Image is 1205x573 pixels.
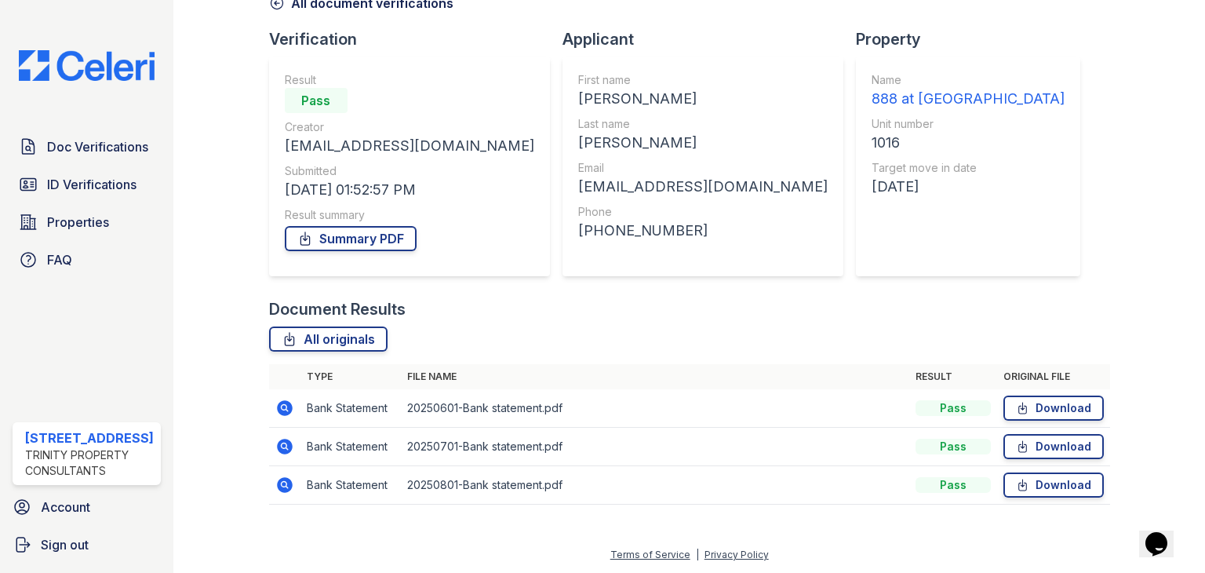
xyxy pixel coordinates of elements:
[401,389,909,428] td: 20250601-Bank statement.pdf
[1003,396,1104,421] a: Download
[25,447,155,479] div: Trinity Property Consultants
[872,116,1065,132] div: Unit number
[269,28,562,50] div: Verification
[47,213,109,232] span: Properties
[285,179,534,201] div: [DATE] 01:52:57 PM
[578,160,828,176] div: Email
[6,50,167,81] img: CE_Logo_Blue-a8612792a0a2168367f1c8372b55b34899dd931a85d93a1a3d3e32e68fde9ad4.png
[916,477,991,493] div: Pass
[269,298,406,320] div: Document Results
[916,439,991,454] div: Pass
[6,529,167,560] a: Sign out
[41,535,89,554] span: Sign out
[578,88,828,110] div: [PERSON_NAME]
[13,131,161,162] a: Doc Verifications
[13,169,161,200] a: ID Verifications
[1139,510,1189,557] iframe: chat widget
[872,88,1065,110] div: 888 at [GEOGRAPHIC_DATA]
[300,466,401,505] td: Bank Statement
[41,498,90,516] span: Account
[578,176,828,198] div: [EMAIL_ADDRESS][DOMAIN_NAME]
[47,175,137,194] span: ID Verifications
[578,72,828,88] div: First name
[300,428,401,466] td: Bank Statement
[872,72,1065,110] a: Name 888 at [GEOGRAPHIC_DATA]
[578,220,828,242] div: [PHONE_NUMBER]
[13,244,161,276] a: FAQ
[872,160,1065,176] div: Target move in date
[1003,473,1104,498] a: Download
[401,364,909,389] th: File name
[285,163,534,179] div: Submitted
[285,226,417,251] a: Summary PDF
[872,132,1065,154] div: 1016
[285,135,534,157] div: [EMAIL_ADDRESS][DOMAIN_NAME]
[704,549,769,560] a: Privacy Policy
[562,28,856,50] div: Applicant
[578,132,828,154] div: [PERSON_NAME]
[25,429,155,447] div: [STREET_ADDRESS]
[300,389,401,428] td: Bank Statement
[916,400,991,416] div: Pass
[401,428,909,466] td: 20250701-Bank statement.pdf
[285,207,534,223] div: Result summary
[997,364,1110,389] th: Original file
[872,176,1065,198] div: [DATE]
[578,116,828,132] div: Last name
[909,364,997,389] th: Result
[300,364,401,389] th: Type
[285,72,534,88] div: Result
[13,206,161,238] a: Properties
[610,549,690,560] a: Terms of Service
[285,119,534,135] div: Creator
[856,28,1093,50] div: Property
[1003,434,1104,459] a: Download
[47,250,72,269] span: FAQ
[401,466,909,505] td: 20250801-Bank statement.pdf
[696,549,699,560] div: |
[269,327,388,352] a: All originals
[6,491,167,523] a: Account
[872,72,1065,88] div: Name
[285,88,348,113] div: Pass
[47,137,148,156] span: Doc Verifications
[578,204,828,220] div: Phone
